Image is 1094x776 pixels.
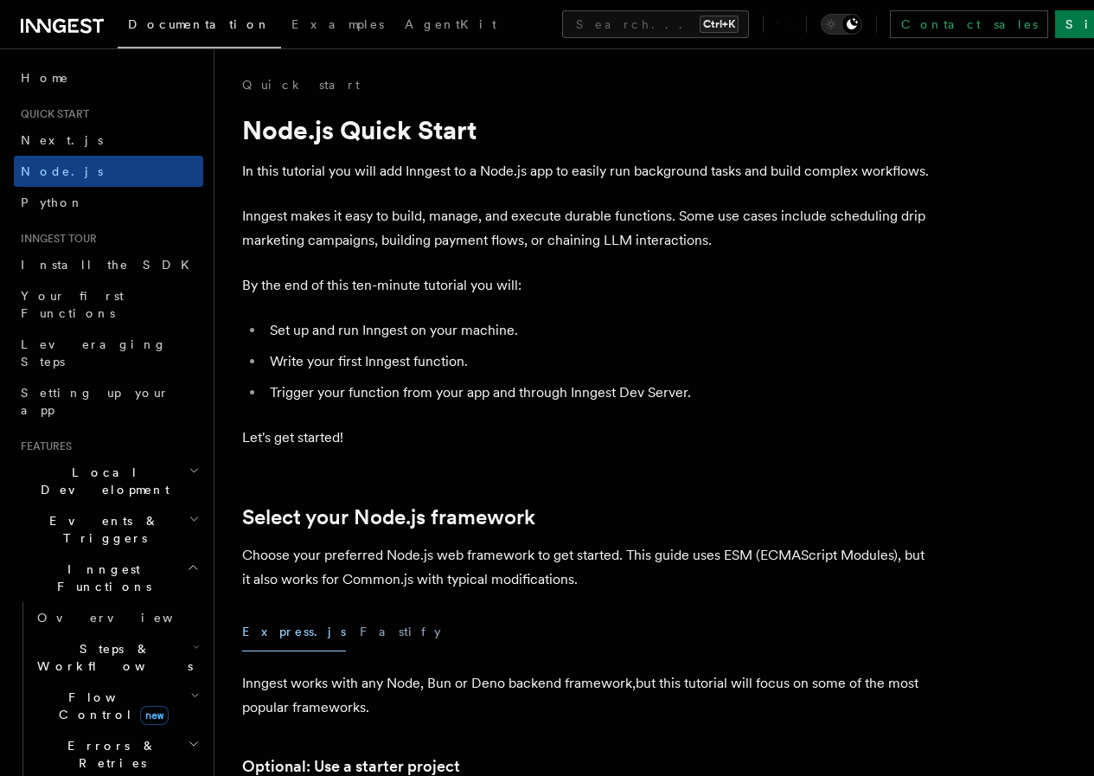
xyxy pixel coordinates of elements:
span: AgentKit [405,17,496,31]
a: Next.js [14,125,203,156]
span: Errors & Retries [30,737,188,772]
a: Examples [281,5,394,47]
span: Leveraging Steps [21,337,167,369]
li: Trigger your function from your app and through Inngest Dev Server. [265,381,934,405]
button: Inngest Functions [14,554,203,602]
span: Inngest Functions [14,561,187,595]
span: Documentation [128,17,271,31]
a: Your first Functions [14,280,203,329]
button: Search...Ctrl+K [562,10,749,38]
p: Let's get started! [242,426,934,450]
span: Node.js [21,164,103,178]
a: Home [14,62,203,93]
a: Quick start [242,76,360,93]
span: Next.js [21,133,103,147]
span: Setting up your app [21,386,170,417]
p: Choose your preferred Node.js web framework to get started. This guide uses ESM (ECMAScript Modul... [242,543,934,592]
a: Python [14,187,203,218]
h1: Node.js Quick Start [242,114,934,145]
span: Quick start [14,107,89,121]
button: Steps & Workflows [30,633,203,682]
span: Overview [37,611,215,625]
span: Install the SDK [21,258,200,272]
a: Node.js [14,156,203,187]
button: Toggle dark mode [821,14,862,35]
button: Events & Triggers [14,505,203,554]
a: Select your Node.js framework [242,505,535,529]
a: Contact sales [890,10,1048,38]
p: Inngest works with any Node, Bun or Deno backend framework,but this tutorial will focus on some o... [242,671,934,720]
span: Features [14,439,72,453]
a: Install the SDK [14,249,203,280]
span: new [140,706,169,725]
span: Your first Functions [21,289,124,320]
button: Express.js [242,612,346,651]
a: AgentKit [394,5,507,47]
a: Setting up your app [14,377,203,426]
p: In this tutorial you will add Inngest to a Node.js app to easily run background tasks and build c... [242,159,934,183]
span: Flow Control [30,689,190,723]
li: Set up and run Inngest on your machine. [265,318,934,343]
li: Write your first Inngest function. [265,350,934,374]
span: Steps & Workflows [30,640,193,675]
p: By the end of this ten-minute tutorial you will: [242,273,934,298]
p: Inngest makes it easy to build, manage, and execute durable functions. Some use cases include sch... [242,204,934,253]
span: Home [21,69,69,87]
button: Fastify [360,612,441,651]
span: Inngest tour [14,232,97,246]
a: Documentation [118,5,281,48]
kbd: Ctrl+K [700,16,739,33]
button: Flow Controlnew [30,682,203,730]
span: Events & Triggers [14,512,189,547]
a: Leveraging Steps [14,329,203,377]
a: Overview [30,602,203,633]
span: Examples [291,17,384,31]
button: Local Development [14,457,203,505]
span: Local Development [14,464,189,498]
span: Python [21,196,84,209]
